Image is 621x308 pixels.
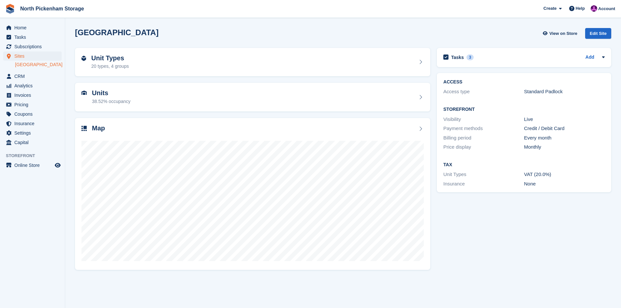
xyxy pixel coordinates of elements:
[524,88,605,95] div: Standard Padlock
[443,80,605,85] h2: ACCESS
[92,89,130,97] h2: Units
[543,5,556,12] span: Create
[91,54,129,62] h2: Unit Types
[3,72,62,81] a: menu
[14,91,53,100] span: Invoices
[524,125,605,132] div: Credit / Debit Card
[3,42,62,51] a: menu
[14,110,53,119] span: Coupons
[14,161,53,170] span: Online Store
[591,5,597,12] img: James Gulliver
[81,126,87,131] img: map-icn-33ee37083ee616e46c38cad1a60f524a97daa1e2b2c8c0bc3eb3415660979fc1.svg
[14,128,53,138] span: Settings
[524,143,605,151] div: Monthly
[81,91,87,95] img: unit-icn-7be61d7bf1b0ce9d3e12c5938cc71ed9869f7b940bace4675aadf7bd6d80202e.svg
[585,28,611,39] div: Edit Site
[443,125,524,132] div: Payment methods
[14,100,53,109] span: Pricing
[524,134,605,142] div: Every month
[14,33,53,42] span: Tasks
[451,54,464,60] h2: Tasks
[443,162,605,168] h2: Tax
[75,48,430,77] a: Unit Types 20 types, 4 groups
[443,116,524,123] div: Visibility
[3,161,62,170] a: menu
[75,28,158,37] h2: [GEOGRAPHIC_DATA]
[14,23,53,32] span: Home
[15,62,62,68] a: [GEOGRAPHIC_DATA]
[14,42,53,51] span: Subscriptions
[598,6,615,12] span: Account
[75,118,430,270] a: Map
[81,56,86,61] img: unit-type-icn-2b2737a686de81e16bb02015468b77c625bbabd49415b5ef34ead5e3b44a266d.svg
[3,81,62,90] a: menu
[443,171,524,178] div: Unit Types
[524,116,605,123] div: Live
[3,119,62,128] a: menu
[3,51,62,61] a: menu
[14,81,53,90] span: Analytics
[3,138,62,147] a: menu
[54,161,62,169] a: Preview store
[6,153,65,159] span: Storefront
[576,5,585,12] span: Help
[3,91,62,100] a: menu
[91,63,129,70] div: 20 types, 4 groups
[466,54,474,60] div: 3
[92,98,130,105] div: 38.52% occupancy
[443,143,524,151] div: Price display
[3,100,62,109] a: menu
[92,125,105,132] h2: Map
[14,138,53,147] span: Capital
[524,180,605,188] div: None
[3,110,62,119] a: menu
[3,128,62,138] a: menu
[443,107,605,112] h2: Storefront
[443,180,524,188] div: Insurance
[443,88,524,95] div: Access type
[3,33,62,42] a: menu
[3,23,62,32] a: menu
[18,3,87,14] a: North Pickenham Storage
[585,28,611,41] a: Edit Site
[542,28,580,39] a: View on Store
[5,4,15,14] img: stora-icon-8386f47178a22dfd0bd8f6a31ec36ba5ce8667c1dd55bd0f319d3a0aa187defe.svg
[549,30,577,37] span: View on Store
[443,134,524,142] div: Billing period
[14,72,53,81] span: CRM
[14,119,53,128] span: Insurance
[14,51,53,61] span: Sites
[75,83,430,111] a: Units 38.52% occupancy
[585,54,594,61] a: Add
[524,171,605,178] div: VAT (20.0%)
